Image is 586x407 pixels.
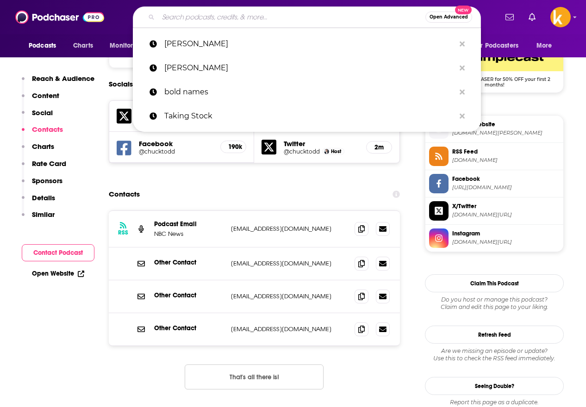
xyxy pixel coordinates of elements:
[22,193,55,210] button: Details
[452,157,560,164] span: podcastfeeds.nbcnews.com
[525,9,539,25] a: Show notifications dropdown
[231,325,347,333] p: [EMAIL_ADDRESS][DOMAIN_NAME]
[231,259,347,267] p: [EMAIL_ADDRESS][DOMAIN_NAME]
[22,210,55,227] button: Similar
[154,259,224,266] p: Other Contact
[374,143,384,151] h5: 2m
[452,175,560,183] span: Facebook
[22,74,94,91] button: Reach & Audience
[185,364,324,389] button: Nothing here.
[550,7,571,27] span: Logged in as sshawan
[452,211,560,218] span: twitter.com/chucktodd
[29,39,56,52] span: Podcasts
[228,143,238,151] h5: 190k
[67,37,99,55] a: Charts
[32,193,55,202] p: Details
[32,210,55,219] p: Similar
[425,12,472,23] button: Open AdvancedNew
[284,148,320,155] a: @chucktodd
[474,39,518,52] span: For Podcasters
[109,185,140,203] h2: Contacts
[429,228,560,248] a: Instagram[DOMAIN_NAME][URL]
[550,7,571,27] button: Show profile menu
[425,347,564,362] div: Are we missing an episode or update? Use this to check the RSS feed immediately.
[139,139,213,148] h5: Facebook
[425,296,564,311] div: Claim and edit this page to your liking.
[425,326,564,344] button: Refresh Feed
[425,43,563,87] a: SimpleCast Deal: Use Code: PODCHASER for 50% OFF your first 2 months!
[103,37,155,55] button: open menu
[154,230,224,238] p: NBC News
[425,377,564,395] a: Seeing Double?
[550,7,571,27] img: User Profile
[133,80,481,104] a: bold names
[133,104,481,128] a: Taking Stock
[22,159,66,176] button: Rate Card
[425,399,564,406] div: Report this page as a duplicate.
[32,176,62,185] p: Sponsors
[502,9,517,25] a: Show notifications dropdown
[536,39,552,52] span: More
[154,324,224,332] p: Other Contact
[22,125,63,142] button: Contacts
[133,6,481,28] div: Search podcasts, credits, & more...
[32,108,53,117] p: Social
[110,39,143,52] span: Monitoring
[164,32,455,56] p: chuck todd
[231,225,347,233] p: [EMAIL_ADDRESS][DOMAIN_NAME]
[452,239,560,246] span: instagram.com/chucktodd
[324,149,329,154] img: Chuck Todd
[133,56,481,80] a: [PERSON_NAME]
[429,147,560,166] a: RSS Feed[DOMAIN_NAME]
[32,270,84,277] a: Open Website
[452,148,560,156] span: RSS Feed
[158,10,425,25] input: Search podcasts, credits, & more...
[22,108,53,125] button: Social
[15,8,104,26] img: Podchaser - Follow, Share and Rate Podcasts
[452,184,560,191] span: https://www.facebook.com/chucktodd
[22,176,62,193] button: Sponsors
[530,37,564,55] button: open menu
[109,75,133,93] h2: Socials
[32,91,59,100] p: Content
[22,244,94,261] button: Contact Podcast
[425,296,564,303] span: Do you host or manage this podcast?
[32,159,66,168] p: Rate Card
[118,229,128,236] h3: RSS
[425,43,563,71] img: SimpleCast Deal: Use Code: PODCHASER for 50% OFF your first 2 months!
[425,274,564,292] button: Claim This Podcast
[22,37,68,55] button: open menu
[284,139,358,148] h5: Twitter
[32,74,94,83] p: Reach & Audience
[452,202,560,210] span: X/Twitter
[231,292,347,300] p: [EMAIL_ADDRESS][DOMAIN_NAME]
[429,119,560,139] a: Official Website[DOMAIN_NAME][PERSON_NAME]
[455,6,472,14] span: New
[425,71,563,88] span: Use Code: PODCHASER for 50% OFF your first 2 months!
[73,39,93,52] span: Charts
[429,174,560,193] a: Facebook[URL][DOMAIN_NAME]
[139,148,213,155] a: @chucktodd
[164,56,455,80] p: jess yellin
[154,220,224,228] p: Podcast Email
[468,37,532,55] button: open menu
[22,91,59,108] button: Content
[452,229,560,238] span: Instagram
[164,80,455,104] p: bold names
[154,291,224,299] p: Other Contact
[164,104,455,128] p: Taking Stock
[32,125,63,134] p: Contacts
[430,15,468,19] span: Open Advanced
[32,142,54,151] p: Charts
[452,129,560,136] span: the-chuck-toddcast.simplecast.com
[331,148,341,154] span: Host
[452,120,560,129] span: Official Website
[22,142,54,159] button: Charts
[429,201,560,221] a: X/Twitter[DOMAIN_NAME][URL]
[133,32,481,56] a: [PERSON_NAME]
